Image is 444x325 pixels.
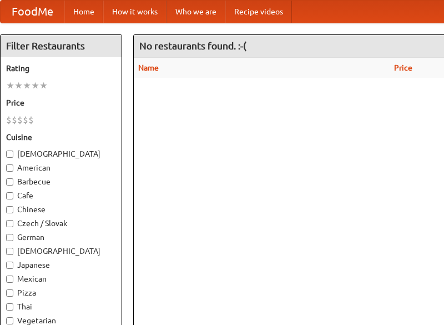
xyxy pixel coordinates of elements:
h5: Cuisine [6,132,116,143]
label: Mexican [6,273,116,284]
label: Pizza [6,287,116,298]
input: American [6,164,13,172]
label: Barbecue [6,176,116,187]
label: Cafe [6,190,116,201]
label: German [6,232,116,243]
li: $ [28,114,34,126]
a: Price [394,63,412,72]
h4: Filter Restaurants [1,35,122,57]
label: [DEMOGRAPHIC_DATA] [6,148,116,159]
a: FoodMe [1,1,64,23]
input: Thai [6,303,13,311]
a: Recipe videos [225,1,292,23]
input: Japanese [6,262,13,269]
input: Cafe [6,192,13,199]
input: German [6,234,13,241]
a: Home [64,1,103,23]
li: ★ [31,79,39,92]
input: Mexican [6,276,13,283]
ng-pluralize: No restaurants found. :-( [139,41,246,51]
input: Czech / Slovak [6,220,13,227]
input: [DEMOGRAPHIC_DATA] [6,151,13,158]
li: ★ [23,79,31,92]
input: [DEMOGRAPHIC_DATA] [6,248,13,255]
h5: Price [6,97,116,108]
li: ★ [39,79,48,92]
label: Thai [6,301,116,312]
a: Who we are [167,1,225,23]
input: Vegetarian [6,317,13,324]
label: Japanese [6,259,116,271]
label: American [6,162,116,173]
input: Barbecue [6,178,13,186]
a: Name [138,63,159,72]
input: Pizza [6,289,13,297]
label: [DEMOGRAPHIC_DATA] [6,246,116,257]
li: $ [12,114,17,126]
li: $ [6,114,12,126]
li: ★ [6,79,14,92]
a: How it works [103,1,167,23]
label: Chinese [6,204,116,215]
li: $ [17,114,23,126]
input: Chinese [6,206,13,213]
h5: Rating [6,63,116,74]
li: $ [23,114,28,126]
li: ★ [14,79,23,92]
label: Czech / Slovak [6,218,116,229]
